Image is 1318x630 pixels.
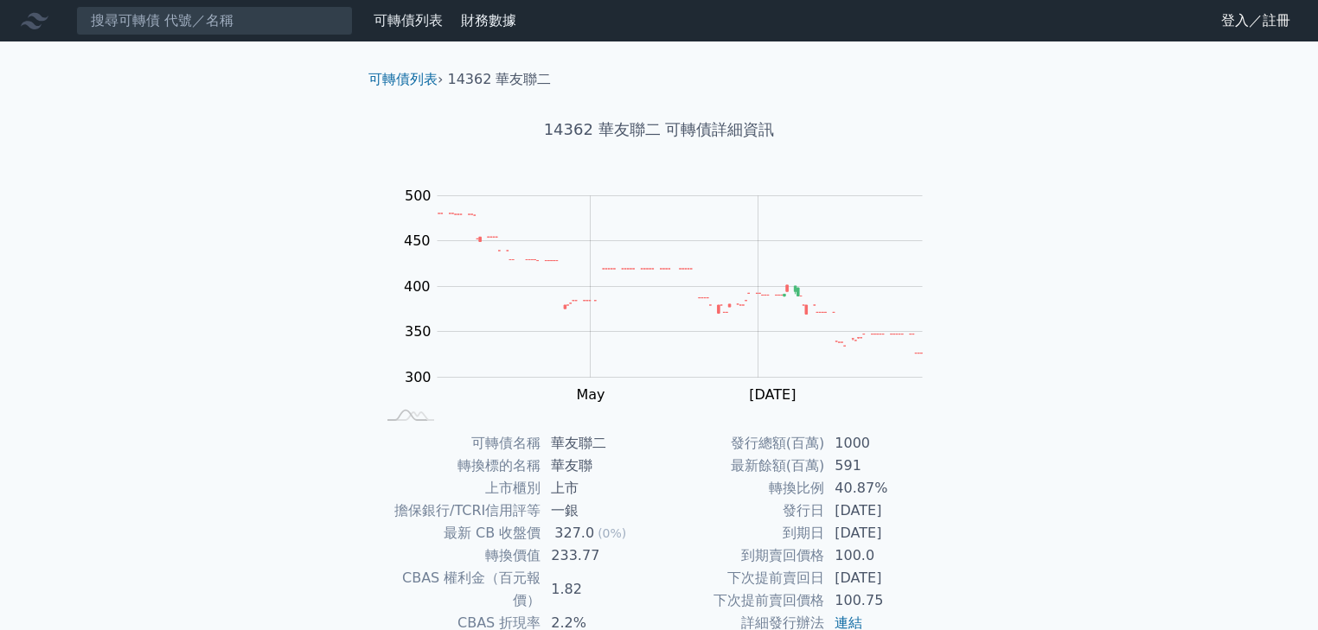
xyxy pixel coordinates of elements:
[405,188,432,204] tspan: 500
[659,522,824,544] td: 到期日
[824,567,943,589] td: [DATE]
[659,567,824,589] td: 下次提前賣回日
[404,278,431,295] tspan: 400
[541,477,659,500] td: 上市
[375,432,541,455] td: 可轉債名稱
[368,69,443,90] li: ›
[749,386,796,403] tspan: [DATE]
[541,544,659,567] td: 233.77
[405,369,432,385] tspan: 300
[404,232,431,249] tspan: 450
[824,477,943,500] td: 40.87%
[374,12,443,29] a: 可轉債列表
[541,567,659,612] td: 1.82
[551,522,598,544] div: 327.0
[1207,7,1304,35] a: 登入／註冊
[576,386,605,403] tspan: May
[598,526,626,540] span: (0%)
[355,118,963,142] h1: 14362 華友聯二 可轉債詳細資訊
[824,500,943,522] td: [DATE]
[395,188,949,438] g: Chart
[824,544,943,567] td: 100.0
[541,500,659,522] td: 一銀
[541,455,659,477] td: 華友聯
[659,477,824,500] td: 轉換比例
[659,589,824,612] td: 下次提前賣回價格
[824,455,943,477] td: 591
[76,6,353,35] input: 搜尋可轉債 代號／名稱
[448,69,552,90] li: 14362 華友聯二
[375,544,541,567] td: 轉換價值
[541,432,659,455] td: 華友聯二
[375,500,541,522] td: 擔保銀行/TCRI信用評等
[405,323,432,340] tspan: 350
[375,477,541,500] td: 上市櫃別
[659,544,824,567] td: 到期賣回價格
[659,500,824,522] td: 發行日
[659,432,824,455] td: 發行總額(百萬)
[824,432,943,455] td: 1000
[461,12,516,29] a: 財務數據
[368,71,438,87] a: 可轉債列表
[824,589,943,612] td: 100.75
[659,455,824,477] td: 最新餘額(百萬)
[824,522,943,544] td: [DATE]
[375,567,541,612] td: CBAS 權利金（百元報價）
[375,455,541,477] td: 轉換標的名稱
[375,522,541,544] td: 最新 CB 收盤價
